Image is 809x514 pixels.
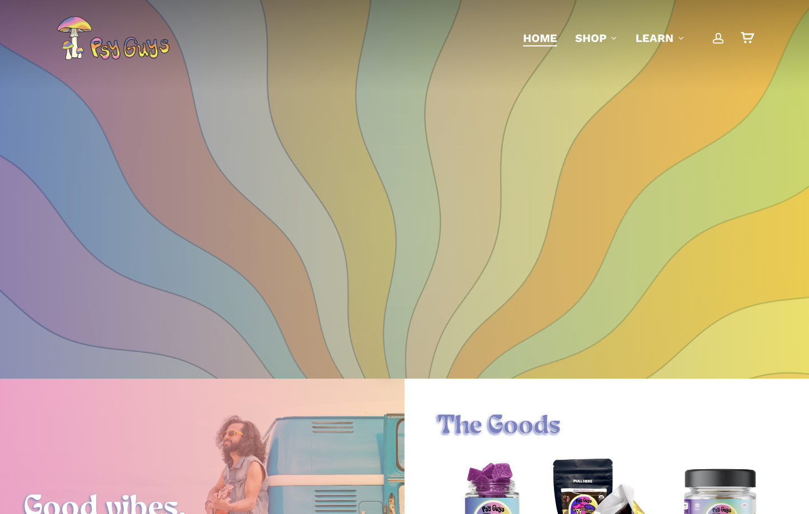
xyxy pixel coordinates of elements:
[636,30,685,46] a: Learn
[575,31,606,45] span: Shop
[523,30,557,46] a: Home
[57,16,170,60] img: PsyGuys
[575,30,618,46] a: Shop
[636,31,674,45] span: Learn
[523,31,557,45] span: Home
[437,411,777,442] h1: The Goods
